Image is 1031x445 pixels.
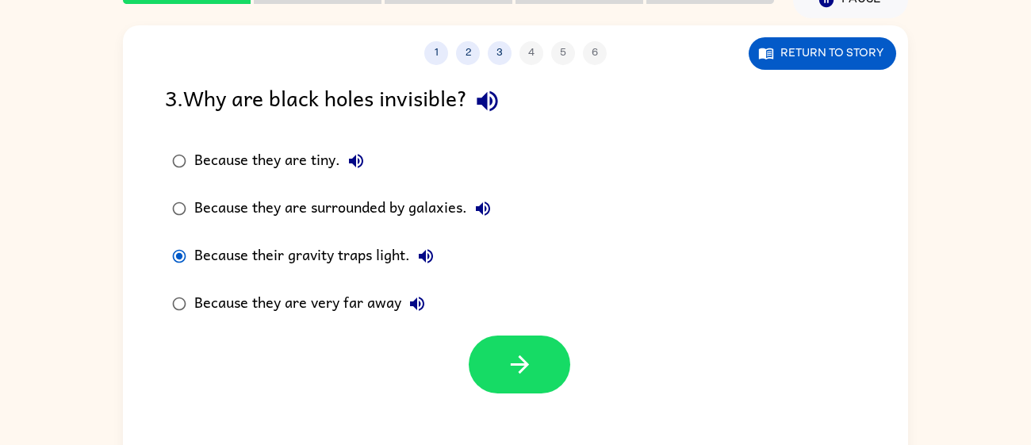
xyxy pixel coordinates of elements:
[424,41,448,65] button: 1
[749,37,896,70] button: Return to story
[488,41,512,65] button: 3
[194,288,433,320] div: Because they are very far away
[194,145,372,177] div: Because they are tiny.
[456,41,480,65] button: 2
[194,240,442,272] div: Because their gravity traps light.
[340,145,372,177] button: Because they are tiny.
[401,288,433,320] button: Because they are very far away
[467,193,499,224] button: Because they are surrounded by galaxies.
[194,193,499,224] div: Because they are surrounded by galaxies.
[410,240,442,272] button: Because their gravity traps light.
[165,81,866,121] div: 3 . Why are black holes invisible?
